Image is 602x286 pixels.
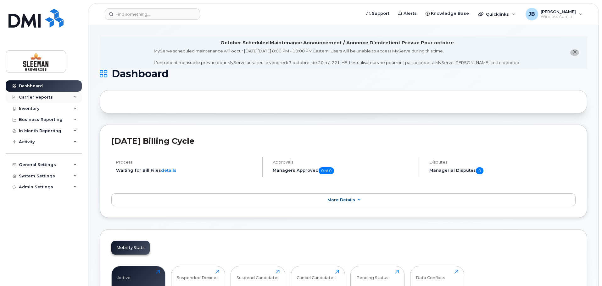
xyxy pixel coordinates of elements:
[273,167,413,174] h5: Managers Approved
[116,160,257,165] h4: Process
[297,270,336,280] div: Cancel Candidates
[117,270,131,280] div: Active
[429,167,576,174] h5: Managerial Disputes
[327,197,355,202] span: More Details
[273,160,413,165] h4: Approvals
[429,160,576,165] h4: Disputes
[111,136,576,146] h2: [DATE] Billing Cycle
[570,49,579,56] button: close notification
[237,270,280,280] div: Suspend Candidates
[112,69,169,78] span: Dashboard
[154,48,520,66] div: MyServe scheduled maintenance will occur [DATE][DATE] 8:00 PM - 10:00 PM Eastern. Users will be u...
[177,270,219,280] div: Suspended Devices
[161,168,176,173] a: details
[116,167,257,173] li: Waiting for Bill Files
[220,40,454,46] div: October Scheduled Maintenance Announcement / Annonce D'entretient Prévue Pour octobre
[356,270,388,280] div: Pending Status
[416,270,445,280] div: Data Conflicts
[319,167,334,174] span: 0 of 0
[476,167,483,174] span: 0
